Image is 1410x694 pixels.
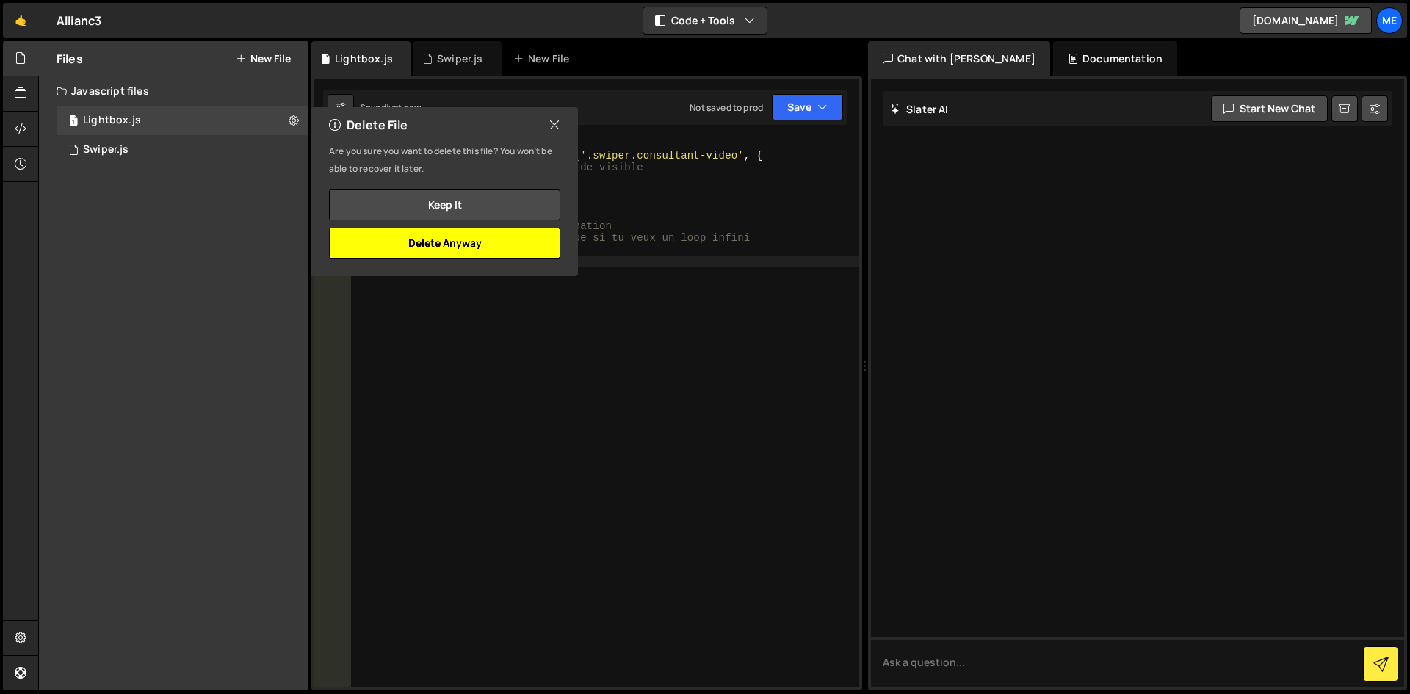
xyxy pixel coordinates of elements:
[437,51,482,66] div: Swiper.js
[1240,7,1372,34] a: [DOMAIN_NAME]
[1211,95,1328,122] button: Start new chat
[236,53,291,65] button: New File
[57,51,83,67] h2: Files
[329,189,560,220] button: Keep it
[1376,7,1403,34] a: Me
[57,106,308,135] div: 16765/45815.js
[868,41,1050,76] div: Chat with [PERSON_NAME]
[643,7,767,34] button: Code + Tools
[1053,41,1177,76] div: Documentation
[335,51,393,66] div: Lightbox.js
[83,143,129,156] div: Swiper.js
[386,101,421,114] div: just now
[57,135,308,165] div: 16765/45810.js
[329,142,560,178] p: Are you sure you want to delete this file? You won’t be able to recover it later.
[513,51,575,66] div: New File
[57,12,101,29] div: Allianc3
[690,101,763,114] div: Not saved to prod
[890,102,949,116] h2: Slater AI
[69,116,78,128] span: 1
[329,228,560,259] button: Delete Anyway
[360,101,421,114] div: Saved
[39,76,308,106] div: Javascript files
[3,3,39,38] a: 🤙
[772,94,843,120] button: Save
[83,114,141,127] div: Lightbox.js
[329,117,408,133] h2: Delete File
